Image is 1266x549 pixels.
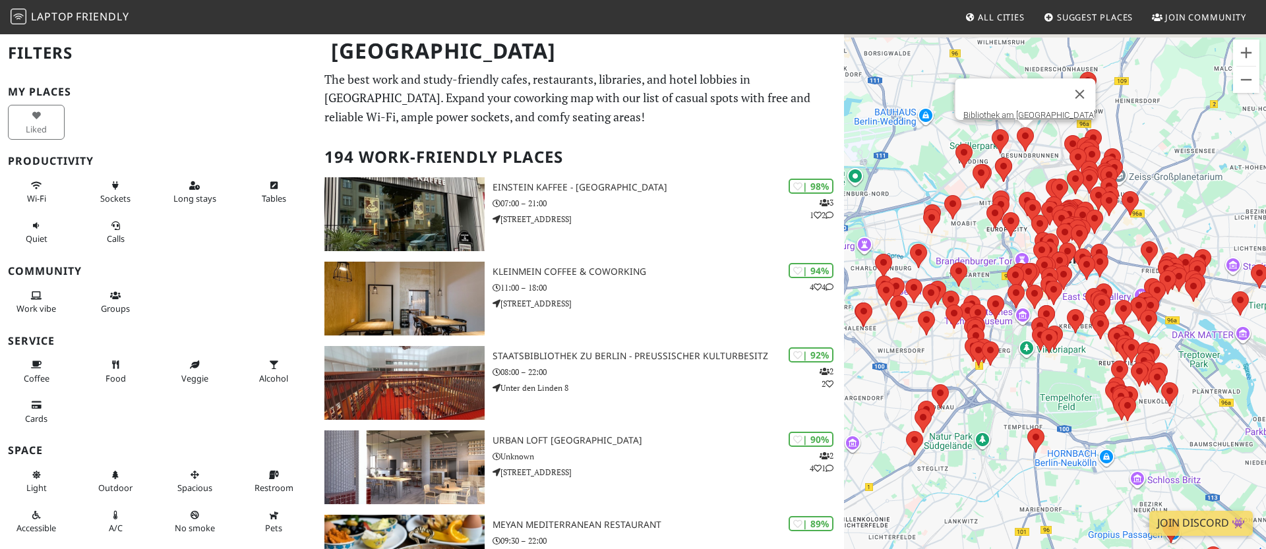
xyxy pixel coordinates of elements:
h3: URBAN LOFT [GEOGRAPHIC_DATA] [493,435,844,446]
button: Alcohol [245,354,302,389]
a: Join Community [1147,5,1251,29]
button: Verkleinern [1233,67,1259,93]
a: Join Discord 👾 [1149,511,1253,536]
button: Quiet [8,215,65,250]
span: Spacious [177,482,212,494]
button: Tables [245,175,302,210]
button: Schließen [1064,78,1096,110]
span: Work-friendly tables [262,192,286,204]
span: Stable Wi-Fi [27,192,46,204]
a: Bibliothek am [GEOGRAPHIC_DATA] [963,110,1096,120]
a: Suggest Places [1039,5,1139,29]
p: [STREET_ADDRESS] [493,297,844,310]
button: Vergrößern [1233,40,1259,66]
span: Video/audio calls [107,233,125,245]
span: Pet friendly [265,522,282,534]
h3: Service [8,335,309,347]
span: Credit cards [25,413,47,424]
p: Unknown [493,450,844,463]
span: Laptop [31,9,74,24]
p: 2 2 [820,365,833,390]
a: Einstein Kaffee - Charlottenburg | 98% 312 Einstein Kaffee - [GEOGRAPHIC_DATA] 07:00 – 21:00 [STR... [316,177,844,251]
button: Wi-Fi [8,175,65,210]
button: Cards [8,394,65,429]
h2: 194 Work-Friendly Places [324,137,836,177]
span: Friendly [76,9,129,24]
p: 11:00 – 18:00 [493,281,844,294]
p: 07:00 – 21:00 [493,197,844,210]
div: | 98% [789,179,833,194]
img: Einstein Kaffee - Charlottenburg [324,177,485,251]
button: Coffee [8,354,65,389]
button: Groups [87,285,144,320]
a: Staatsbibliothek zu Berlin - Preußischer Kulturbesitz | 92% 22 Staatsbibliothek zu Berlin - Preuß... [316,346,844,420]
span: Group tables [101,303,130,314]
a: URBAN LOFT Berlin | 90% 241 URBAN LOFT [GEOGRAPHIC_DATA] Unknown [STREET_ADDRESS] [316,430,844,504]
a: LaptopFriendly LaptopFriendly [11,6,129,29]
span: Smoke free [175,522,215,534]
button: Outdoor [87,464,144,499]
p: 3 1 2 [810,196,833,221]
button: Restroom [245,464,302,499]
span: Power sockets [100,192,131,204]
h3: Staatsbibliothek zu Berlin - Preußischer Kulturbesitz [493,351,844,362]
h2: Filters [8,33,309,73]
span: Outdoor area [98,482,133,494]
span: Food [105,372,126,384]
span: Accessible [16,522,56,534]
p: 08:00 – 22:00 [493,366,844,378]
p: Unter den Linden 8 [493,382,844,394]
button: Food [87,354,144,389]
p: 2 4 1 [810,449,833,475]
span: People working [16,303,56,314]
h3: Space [8,444,309,457]
a: KleinMein Coffee & Coworking | 94% 44 KleinMein Coffee & Coworking 11:00 – 18:00 [STREET_ADDRESS] [316,262,844,335]
button: Veggie [166,354,223,389]
span: Long stays [173,192,216,204]
span: Quiet [26,233,47,245]
h3: Community [8,265,309,277]
div: | 89% [789,516,833,531]
span: Suggest Places [1057,11,1133,23]
p: 4 4 [810,281,833,293]
span: All Cities [978,11,1025,23]
h3: Meyan Mediterranean Restaurant [493,519,844,531]
p: 09:30 – 22:00 [493,535,844,547]
button: Calls [87,215,144,250]
h3: Einstein Kaffee - [GEOGRAPHIC_DATA] [493,182,844,193]
p: The best work and study-friendly cafes, restaurants, libraries, and hotel lobbies in [GEOGRAPHIC_... [324,70,836,127]
p: [STREET_ADDRESS] [493,466,844,478]
button: Work vibe [8,285,65,320]
h3: KleinMein Coffee & Coworking [493,266,844,277]
button: Spacious [166,464,223,499]
img: LaptopFriendly [11,9,26,24]
h3: Productivity [8,155,309,167]
img: Staatsbibliothek zu Berlin - Preußischer Kulturbesitz [324,346,485,420]
button: A/C [87,504,144,539]
p: [STREET_ADDRESS] [493,213,844,225]
button: Sockets [87,175,144,210]
button: No smoke [166,504,223,539]
button: Accessible [8,504,65,539]
button: Light [8,464,65,499]
span: Join Community [1165,11,1246,23]
h1: [GEOGRAPHIC_DATA] [320,33,841,69]
button: Long stays [166,175,223,210]
div: | 92% [789,347,833,362]
span: Veggie [181,372,208,384]
a: All Cities [959,5,1030,29]
h3: My Places [8,86,309,98]
img: URBAN LOFT Berlin [324,430,485,504]
div: | 94% [789,263,833,278]
span: Natural light [26,482,47,494]
img: KleinMein Coffee & Coworking [324,262,485,335]
span: Restroom [255,482,293,494]
div: | 90% [789,432,833,447]
span: Air conditioned [109,522,123,534]
span: Alcohol [259,372,288,384]
span: Coffee [24,372,49,384]
button: Pets [245,504,302,539]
